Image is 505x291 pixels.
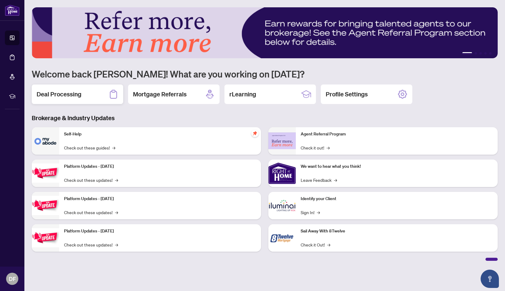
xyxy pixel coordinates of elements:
p: Identify your Client [301,196,493,202]
h2: Deal Processing [37,90,81,99]
p: Platform Updates - [DATE] [64,196,256,202]
img: Platform Updates - July 21, 2025 [32,163,59,183]
button: 1 [462,52,472,55]
button: Open asap [481,270,499,288]
h1: Welcome back [PERSON_NAME]! What are you working on [DATE]? [32,68,498,80]
span: → [115,241,118,248]
a: Check it out!→ [301,144,330,151]
span: → [327,144,330,151]
span: → [317,209,320,216]
span: pushpin [251,130,259,137]
span: → [327,241,330,248]
img: Identify your Client [268,192,296,219]
img: logo [5,5,20,16]
a: Sign In!→ [301,209,320,216]
img: Platform Updates - June 23, 2025 [32,228,59,247]
img: Self-Help [32,127,59,155]
h2: rLearning [229,90,256,99]
a: Check out these updates!→ [64,209,118,216]
span: → [115,209,118,216]
span: DF [9,275,16,283]
a: Check out these guides!→ [64,144,115,151]
p: Platform Updates - [DATE] [64,228,256,235]
p: Self-Help [64,131,256,138]
h2: Profile Settings [326,90,368,99]
span: → [112,144,115,151]
a: Check out these updates!→ [64,241,118,248]
button: 3 [479,52,482,55]
img: We want to hear what you think! [268,160,296,187]
a: Check it Out!→ [301,241,330,248]
p: We want to hear what you think! [301,163,493,170]
span: → [115,177,118,183]
p: Sail Away With 8Twelve [301,228,493,235]
h3: Brokerage & Industry Updates [32,114,498,122]
button: 4 [484,52,487,55]
img: Platform Updates - July 8, 2025 [32,196,59,215]
a: Check out these updates!→ [64,177,118,183]
h2: Mortgage Referrals [133,90,187,99]
img: Sail Away With 8Twelve [268,224,296,252]
button: 5 [489,52,492,55]
button: 2 [475,52,477,55]
img: Slide 0 [32,7,498,58]
p: Agent Referral Program [301,131,493,138]
span: → [334,177,337,183]
p: Platform Updates - [DATE] [64,163,256,170]
img: Agent Referral Program [268,132,296,149]
a: Leave Feedback→ [301,177,337,183]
